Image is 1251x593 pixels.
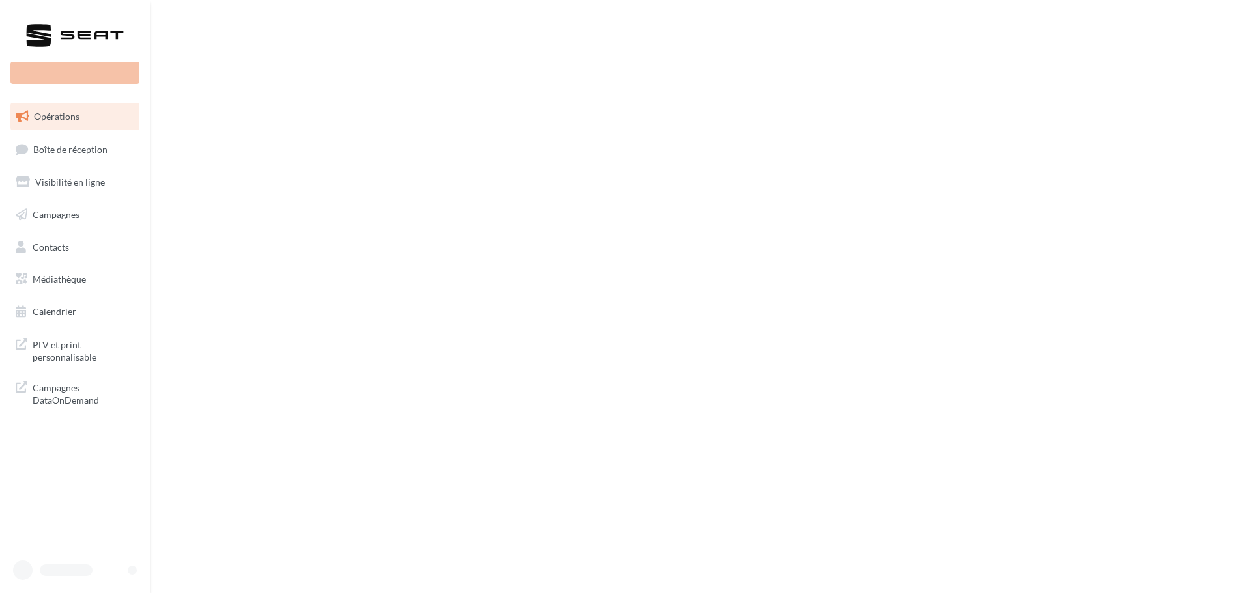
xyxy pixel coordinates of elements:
a: Contacts [8,234,142,261]
span: Médiathèque [33,273,86,284]
div: Nouvelle campagne [10,62,139,84]
span: Campagnes DataOnDemand [33,379,134,407]
span: Visibilité en ligne [35,176,105,187]
span: PLV et print personnalisable [33,336,134,364]
a: Campagnes DataOnDemand [8,374,142,412]
a: Médiathèque [8,266,142,293]
a: Opérations [8,103,142,130]
span: Contacts [33,241,69,252]
a: Campagnes [8,201,142,228]
span: Calendrier [33,306,76,317]
a: PLV et print personnalisable [8,331,142,369]
a: Calendrier [8,298,142,325]
span: Boîte de réception [33,143,108,154]
span: Campagnes [33,209,79,220]
a: Boîte de réception [8,135,142,163]
a: Visibilité en ligne [8,169,142,196]
span: Opérations [34,111,79,122]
